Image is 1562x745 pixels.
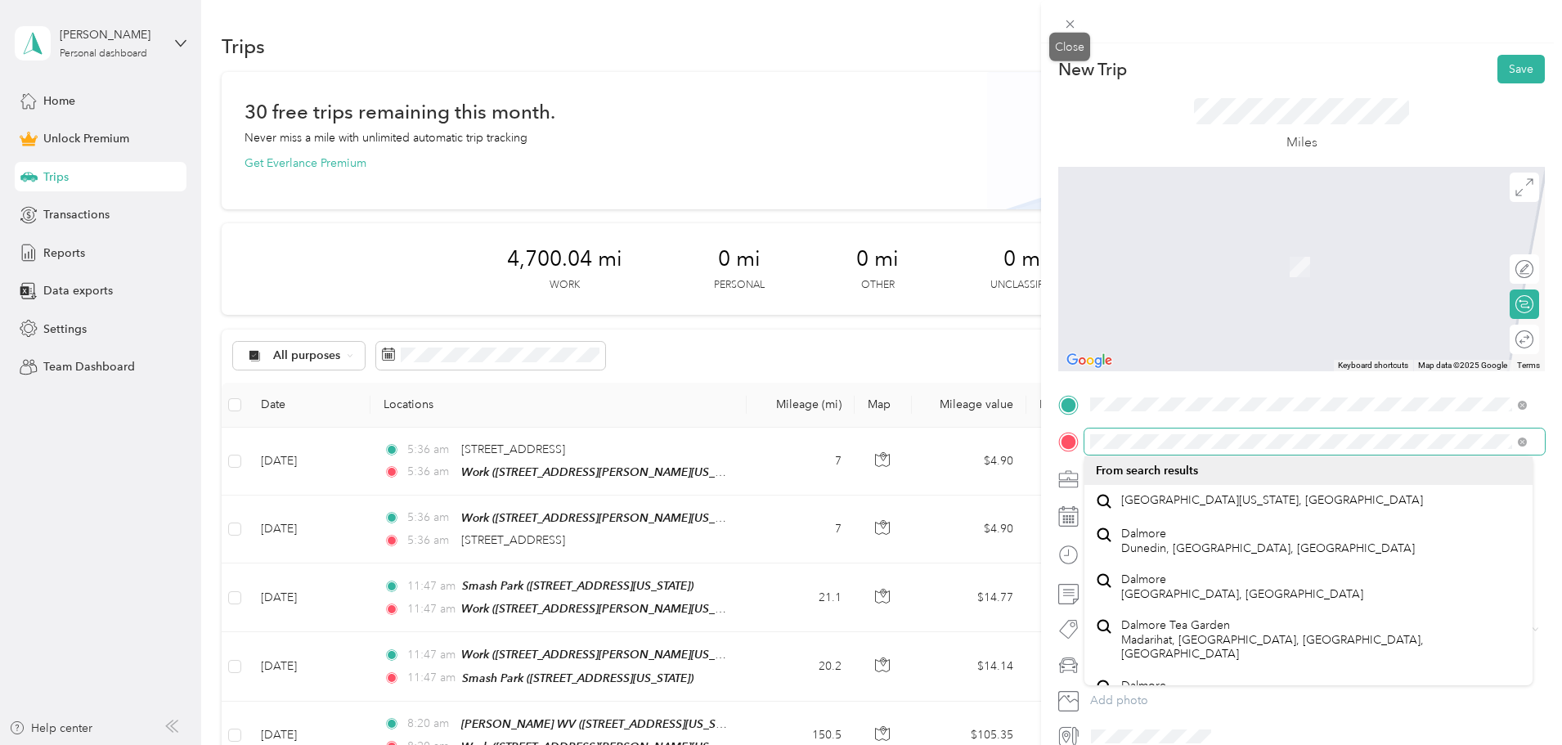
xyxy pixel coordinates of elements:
[1084,689,1545,712] button: Add photo
[1121,572,1363,601] span: Dalmore [GEOGRAPHIC_DATA], [GEOGRAPHIC_DATA]
[1121,527,1415,555] span: Dalmore Dunedin, [GEOGRAPHIC_DATA], [GEOGRAPHIC_DATA]
[1062,350,1116,371] a: Open this area in Google Maps (opens a new window)
[1121,618,1521,662] span: Dalmore Tea Garden Madarihat, [GEOGRAPHIC_DATA], [GEOGRAPHIC_DATA], [GEOGRAPHIC_DATA]
[1121,493,1423,508] span: [GEOGRAPHIC_DATA][US_STATE], [GEOGRAPHIC_DATA]
[1096,464,1198,478] span: From search results
[1058,58,1127,81] p: New Trip
[1470,653,1562,745] iframe: Everlance-gr Chat Button Frame
[1418,361,1507,370] span: Map data ©2025 Google
[1497,55,1545,83] button: Save
[1049,33,1090,61] div: Close
[1121,679,1416,707] span: Dalmore Highland, [GEOGRAPHIC_DATA], [GEOGRAPHIC_DATA]
[1286,132,1317,153] p: Miles
[1338,360,1408,371] button: Keyboard shortcuts
[1062,350,1116,371] img: Google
